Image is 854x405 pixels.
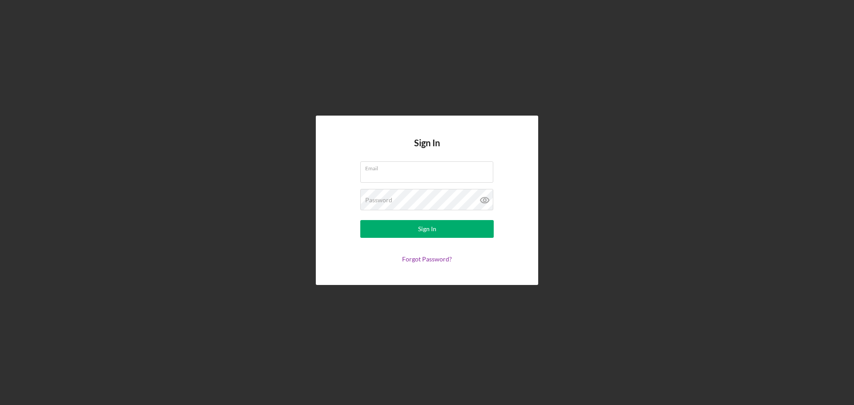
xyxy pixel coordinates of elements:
[360,220,494,238] button: Sign In
[365,162,493,172] label: Email
[402,255,452,263] a: Forgot Password?
[414,138,440,161] h4: Sign In
[365,196,392,204] label: Password
[418,220,436,238] div: Sign In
